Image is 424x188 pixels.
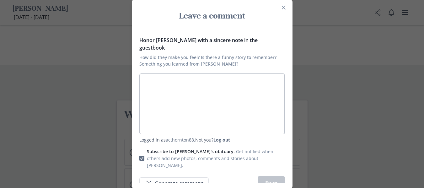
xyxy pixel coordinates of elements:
span: How did they make you feel? Is there a funny story to remember? Something you learned from [PERSO... [139,54,281,67]
button: Log out [213,137,230,143]
span: Generate comment [155,180,203,186]
span: Honor [PERSON_NAME] with a sincere note in the guestbook [139,36,281,51]
p: Logged in as . Not you? [139,137,285,143]
span: Get notified when others add new photos, comments and stories about [PERSON_NAME]. [147,148,273,168]
h3: Leave a comment [144,10,280,21]
a: acthornton88 [166,137,194,143]
button: Close [279,3,289,13]
span: Subscribe to [PERSON_NAME]'s obituary. [147,148,235,154]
